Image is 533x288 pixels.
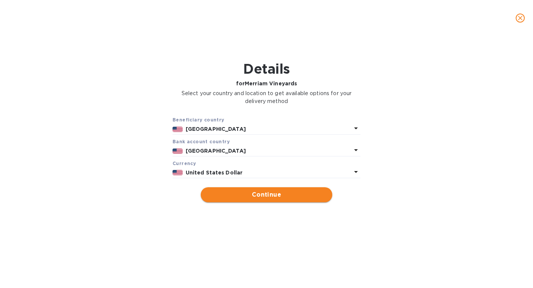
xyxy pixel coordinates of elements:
[173,117,224,123] b: Beneficiary country
[186,126,246,132] b: [GEOGRAPHIC_DATA]
[201,187,332,202] button: Continue
[173,139,230,144] b: Bank account cоuntry
[173,61,360,77] h1: Details
[173,89,360,105] p: Select your country and location to get available options for your delivery method
[207,190,326,199] span: Continue
[186,148,246,154] b: [GEOGRAPHIC_DATA]
[236,80,297,86] b: for Merriam Vineyards
[173,127,183,132] img: US
[186,170,243,176] b: United States Dollar
[173,149,183,154] img: US
[511,9,529,27] button: close
[173,170,183,175] img: USD
[173,161,196,166] b: Currency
